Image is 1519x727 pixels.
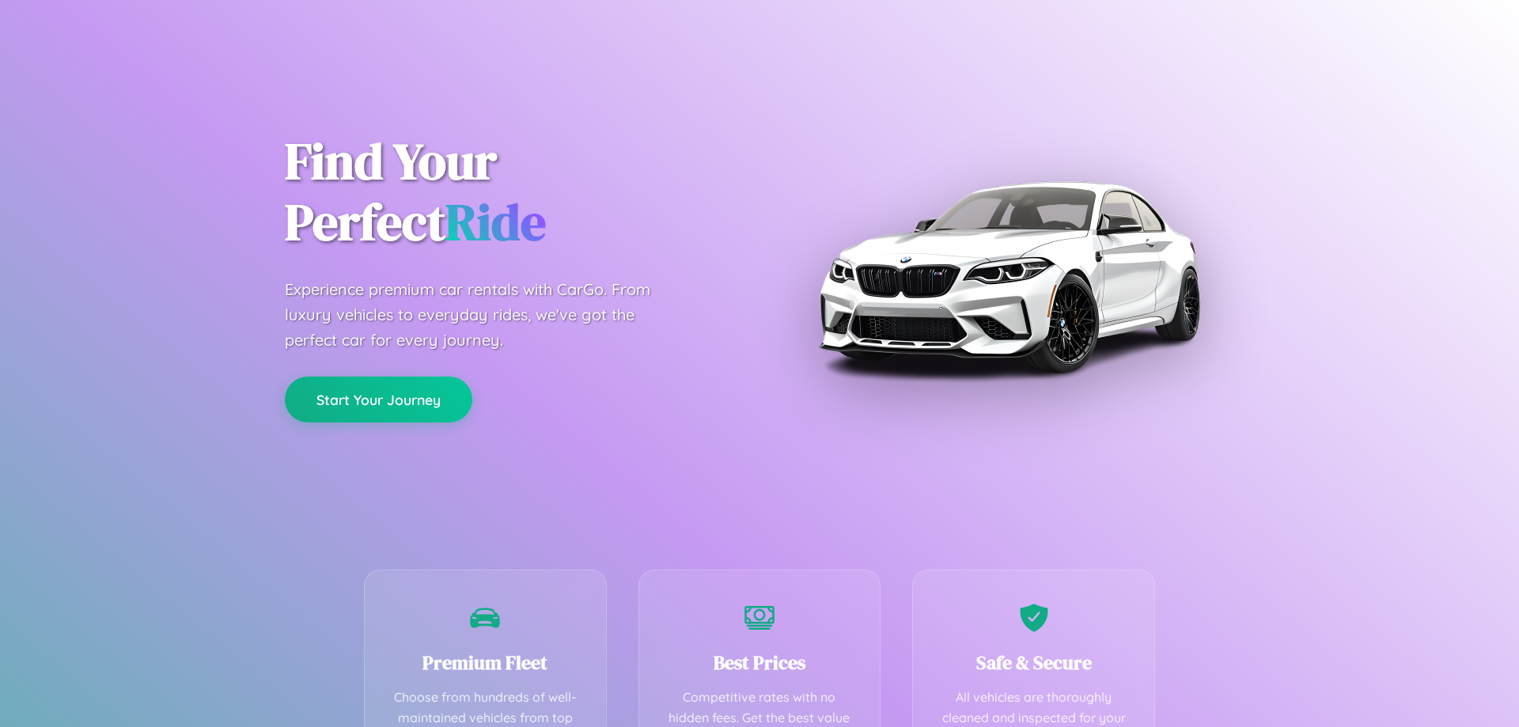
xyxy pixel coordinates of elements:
[285,131,736,253] h1: Find Your Perfect
[811,79,1206,475] img: Premium BMW car rental vehicle
[285,377,472,422] button: Start Your Journey
[388,649,582,676] h3: Premium Fleet
[937,649,1131,676] h3: Safe & Secure
[445,187,546,256] span: Ride
[285,277,680,353] p: Experience premium car rentals with CarGo. From luxury vehicles to everyday rides, we've got the ...
[663,649,857,676] h3: Best Prices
